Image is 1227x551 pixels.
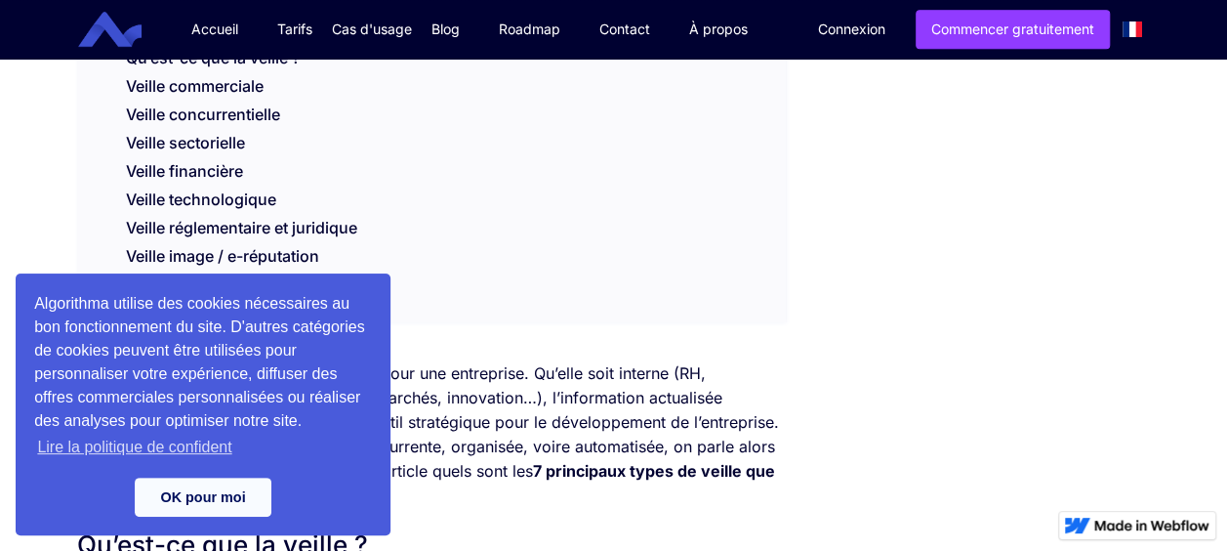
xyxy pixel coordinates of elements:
[126,218,357,247] a: Veille réglementaire et juridique
[126,105,280,124] a: Veille concurrentielle
[1094,520,1209,531] img: Made in Webflow
[126,246,319,275] a: Veille image / e-réputation
[16,274,390,535] div: cookieconsent
[916,10,1110,49] a: Commencer gratuitement
[77,361,787,508] p: L’information représente un enjeu crucial pour une entreprise. Qu’elle soit interne (RH, indicate...
[34,433,235,462] a: learn more about cookies
[126,161,243,191] a: Veille financière
[34,292,372,462] span: Algorithma utilise des cookies nécessaires au bon fonctionnement du site. D'autres catégories de ...
[126,133,245,152] a: Veille sectorielle
[135,478,271,517] a: dismiss cookie message
[126,48,300,67] a: Qu’est-ce que la veille ?
[126,76,264,96] a: Veille commerciale
[93,12,156,48] a: home
[126,190,276,219] a: Veille technologique
[803,11,900,48] a: Connexion
[332,20,412,39] div: Cas d'usage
